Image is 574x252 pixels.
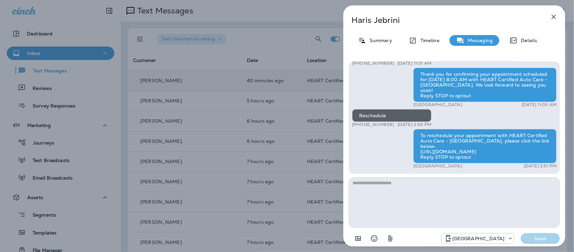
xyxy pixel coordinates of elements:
[368,232,381,245] button: Select an emoji
[397,122,431,127] p: [DATE] 3:50 PM
[351,232,365,245] button: Add in a premade template
[518,38,537,43] p: Details
[397,61,431,66] p: [DATE] 11:01 AM
[413,129,557,163] div: To reschedule your appointment with HEART Certified Auto Care - [GEOGRAPHIC_DATA], please click t...
[352,122,394,127] p: [PHONE_NUMBER]
[352,61,394,66] p: [PHONE_NUMBER]
[522,102,557,107] p: [DATE] 11:03 AM
[442,234,514,243] div: +1 (847) 262-3704
[366,38,392,43] p: Summary
[417,38,439,43] p: Timeline
[352,109,431,122] div: Reschedule
[524,163,557,169] p: [DATE] 3:51 PM
[351,15,535,25] p: Haris Jebrini
[413,102,462,107] p: [GEOGRAPHIC_DATA]
[413,163,462,169] p: [GEOGRAPHIC_DATA]
[464,38,493,43] p: Messaging
[452,236,504,241] p: [GEOGRAPHIC_DATA]
[413,68,557,102] div: Thank you for confirming your appointment scheduled for [DATE] 8:00 AM with HEART Certified Auto ...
